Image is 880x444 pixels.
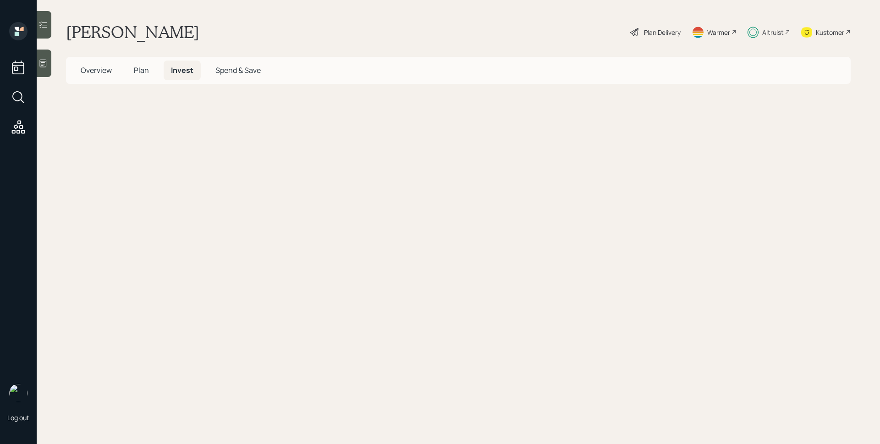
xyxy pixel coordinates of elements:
span: Plan [134,65,149,75]
img: james-distasi-headshot.png [9,384,27,402]
div: Log out [7,413,29,422]
div: Altruist [762,28,784,37]
h1: [PERSON_NAME] [66,22,199,42]
span: Overview [81,65,112,75]
div: Kustomer [816,28,844,37]
div: Warmer [707,28,730,37]
div: Plan Delivery [644,28,681,37]
span: Spend & Save [215,65,261,75]
span: Invest [171,65,193,75]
